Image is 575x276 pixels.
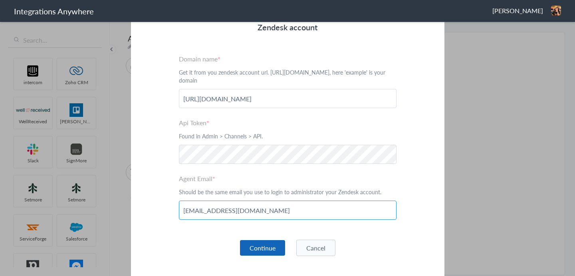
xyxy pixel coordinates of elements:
p: Get it from you zendesk account url. [URL][DOMAIN_NAME], here 'example' is your domain [179,68,397,84]
p: Should be the same email you use to login to administrator your Zendesk account. [179,188,397,196]
p: Found in Admin > Channels > API. [179,132,397,140]
img: img-8255.jpg [551,6,561,16]
label: Api Token [179,118,397,127]
span: [PERSON_NAME] [492,6,543,15]
label: Agent Email [179,174,397,183]
button: Cancel [296,240,335,256]
h1: Integrations Anywhere [14,6,94,17]
label: Domain name [179,54,397,63]
h3: Zendesk account [179,20,397,34]
button: Continue [240,240,285,256]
